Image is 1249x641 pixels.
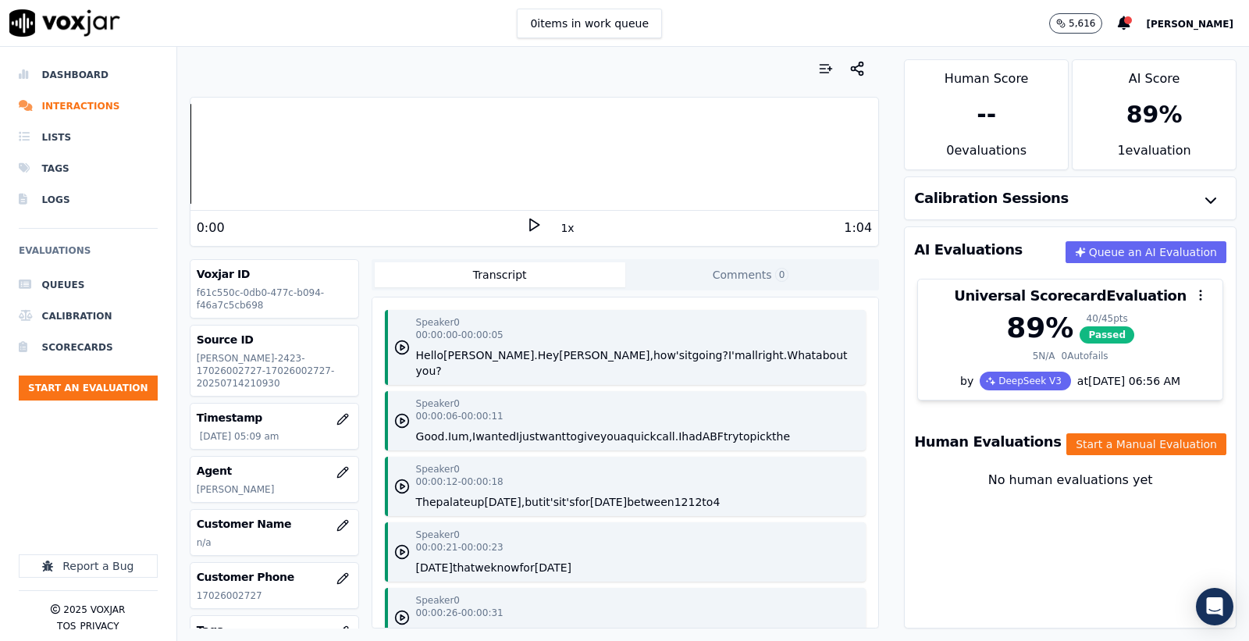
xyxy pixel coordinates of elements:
[519,560,534,575] button: for
[980,372,1071,390] div: DeepSeek V3
[1069,17,1095,30] p: 5,616
[566,429,577,444] button: to
[1126,101,1183,129] div: 89 %
[627,429,656,444] button: quick
[1080,326,1134,344] span: Passed
[977,101,996,129] div: --
[914,191,1069,205] h3: Calibration Sessions
[905,141,1068,169] div: 0 evaluation s
[525,494,543,510] button: but
[1146,19,1233,30] span: [PERSON_NAME]
[775,268,789,282] span: 0
[375,262,625,287] button: Transcript
[80,620,119,632] button: Privacy
[657,625,681,641] button: over
[692,347,728,363] button: going?
[416,607,504,619] p: 00:00:26 - 00:00:31
[416,463,460,475] p: Speaker 0
[816,347,847,363] button: about
[724,429,739,444] button: try
[579,625,608,641] button: them
[475,429,516,444] button: wanted
[674,494,689,510] button: 12
[197,410,352,426] h3: Timestamp
[19,301,158,332] li: Calibration
[475,560,490,575] button: we
[1066,241,1226,263] button: Queue an AI Evaluation
[436,494,471,510] button: palate
[19,269,158,301] a: Queues
[197,219,225,237] div: 0:00
[627,494,674,510] button: between
[538,347,559,363] button: Hey
[416,347,444,363] button: Hello
[416,594,460,607] p: Speaker 0
[19,153,158,184] a: Tags
[471,494,485,510] button: up
[738,429,749,444] button: to
[681,625,696,641] button: for
[678,429,681,444] button: I
[844,219,872,237] div: 1:04
[197,332,352,347] h3: Source ID
[1073,60,1236,88] div: AI Score
[681,429,702,444] button: had
[619,625,649,641] button: move
[1146,14,1249,33] button: [PERSON_NAME]
[197,569,352,585] h3: Customer Phone
[416,429,448,444] button: Good.
[19,59,158,91] a: Dashboard
[750,429,773,444] button: pick
[557,217,577,239] button: 1x
[451,429,472,444] button: um,
[197,483,352,496] p: [PERSON_NAME]
[575,494,590,510] button: for
[197,589,352,602] p: 17026002727
[487,625,516,641] button: them
[516,429,519,444] button: I
[416,397,460,410] p: Speaker 0
[543,494,559,510] button: it's
[416,625,447,641] button: Okay,
[685,347,692,363] button: it
[559,347,653,363] button: [PERSON_NAME],
[590,494,627,510] button: [DATE]
[197,536,352,549] p: n/a
[1196,588,1233,625] div: Open Intercom Messenger
[753,625,781,641] button: sorry
[917,471,1223,527] div: No human evaluations yet
[9,9,120,37] img: voxjar logo
[914,435,1061,449] h3: Human Evaluations
[625,262,876,287] button: Comments
[737,625,754,641] button: I'm
[416,560,453,575] button: [DATE]
[914,243,1023,257] h3: AI Evaluations
[1066,433,1226,455] button: Start a Manual Evaluation
[758,347,787,363] button: right.
[519,429,539,444] button: just
[696,625,737,641] button: [DATE],
[713,494,720,510] button: 4
[772,429,790,444] button: the
[1006,312,1073,344] div: 89 %
[19,122,158,153] a: Lists
[653,347,685,363] button: how's
[1049,13,1102,34] button: 5,616
[19,376,158,401] button: Start an Evaluation
[517,9,662,38] button: 0items in work queue
[19,332,158,363] a: Scorecards
[19,184,158,215] a: Logs
[416,363,442,379] button: you?
[416,316,460,329] p: Speaker 0
[63,604,125,616] p: 2025 Voxjar
[539,429,566,444] button: want
[787,347,816,363] button: What
[562,625,579,641] button: tell
[416,329,504,341] p: 00:00:00 - 00:00:05
[416,541,504,554] p: 00:00:21 - 00:00:23
[702,494,713,510] button: to
[416,410,504,422] p: 00:00:06 - 00:00:11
